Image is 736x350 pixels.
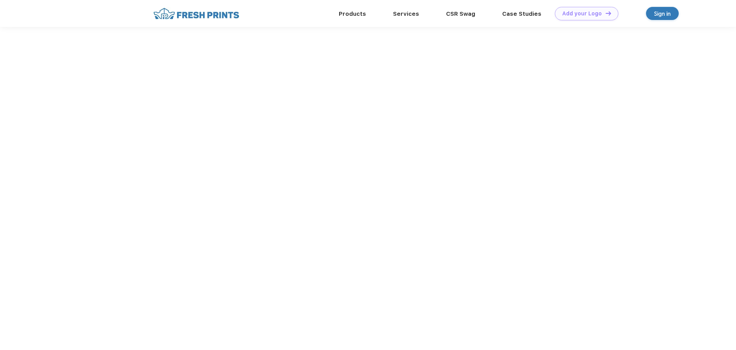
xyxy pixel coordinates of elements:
[393,10,419,17] a: Services
[654,9,671,18] div: Sign in
[151,7,241,20] img: fo%20logo%202.webp
[562,10,602,17] div: Add your Logo
[646,7,679,20] a: Sign in
[339,10,366,17] a: Products
[606,11,611,15] img: DT
[446,10,475,17] a: CSR Swag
